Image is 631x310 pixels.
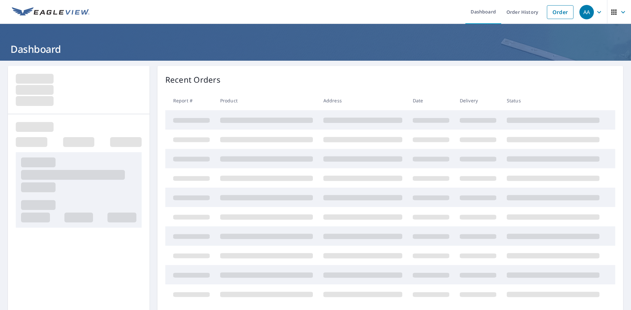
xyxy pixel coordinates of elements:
th: Date [408,91,455,110]
img: EV Logo [12,7,89,17]
th: Address [318,91,408,110]
h1: Dashboard [8,42,623,56]
th: Report # [165,91,215,110]
p: Recent Orders [165,74,221,86]
th: Delivery [455,91,502,110]
a: Order [547,5,573,19]
th: Product [215,91,318,110]
div: AA [579,5,594,19]
th: Status [502,91,605,110]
